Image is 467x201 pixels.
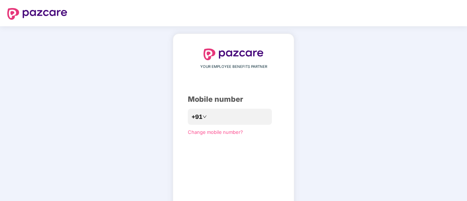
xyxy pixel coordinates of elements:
[188,94,279,105] div: Mobile number
[191,112,202,121] span: +91
[204,49,263,60] img: logo
[200,64,267,70] span: YOUR EMPLOYEE BENEFITS PARTNER
[188,129,243,135] a: Change mobile number?
[7,8,67,20] img: logo
[202,115,207,119] span: down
